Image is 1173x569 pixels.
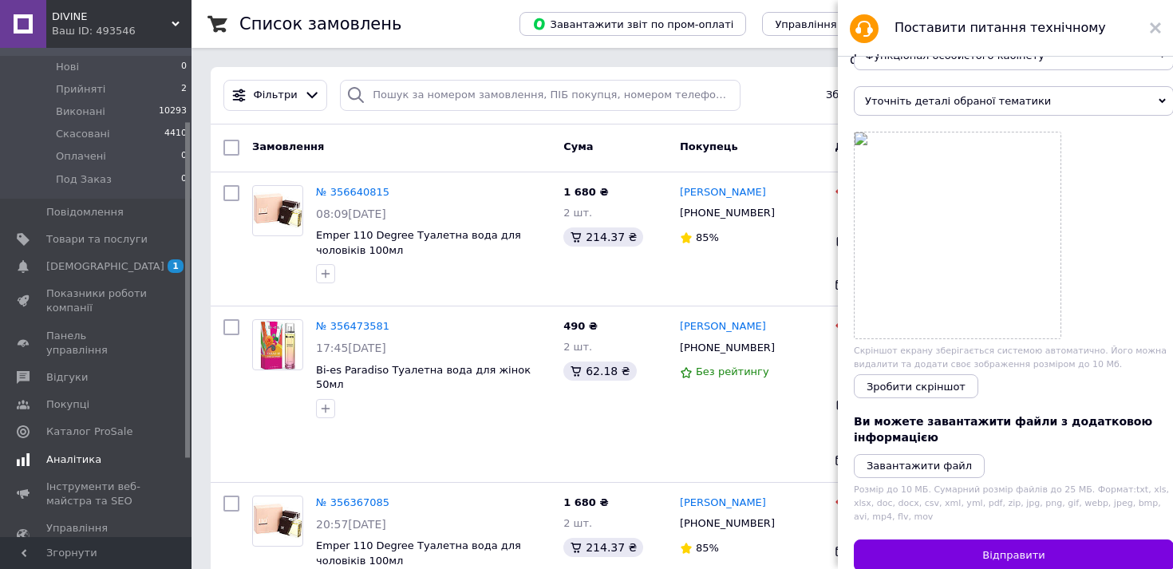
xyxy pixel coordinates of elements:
[519,12,746,36] button: Завантажити звіт по пром-оплаті
[854,374,978,398] button: Зробити скріншот
[563,140,593,152] span: Cума
[52,10,172,24] span: DIVINE
[46,232,148,247] span: Товари та послуги
[46,329,148,358] span: Панель управління
[252,319,303,370] a: Фото товару
[696,231,719,243] span: 85%
[56,149,106,164] span: Оплачені
[563,341,592,353] span: 2 шт.
[46,205,124,219] span: Повідомлення
[835,140,953,152] span: Доставка та оплата
[563,517,592,529] span: 2 шт.
[563,320,598,332] span: 490 ₴
[56,105,105,119] span: Виконані
[46,397,89,412] span: Покупці
[46,425,132,439] span: Каталог ProSale
[252,496,303,547] a: Фото товару
[316,364,531,391] a: Bi-es Paradiso Туалетна вода для жінок 50мл
[680,496,766,511] a: [PERSON_NAME]
[867,460,972,472] i: Завантажити файл
[46,286,148,315] span: Показники роботи компанії
[826,88,934,103] span: Збережені фільтри:
[696,542,719,554] span: 85%
[181,172,187,187] span: 0
[46,259,164,274] span: [DEMOGRAPHIC_DATA]
[46,521,148,550] span: Управління сайтом
[46,370,88,385] span: Відгуки
[56,127,110,141] span: Скасовані
[563,496,608,508] span: 1 680 ₴
[252,185,303,236] a: Фото товару
[563,186,608,198] span: 1 680 ₴
[854,415,1152,444] span: Ви можете завантажити файли з додатковою інформацією
[316,496,389,508] a: № 356367085
[680,185,766,200] a: [PERSON_NAME]
[316,207,386,220] span: 08:09[DATE]
[316,342,386,354] span: 17:45[DATE]
[680,207,775,219] span: [PHONE_NUMBER]
[696,366,769,377] span: Без рейтингу
[563,227,643,247] div: 214.37 ₴
[854,454,985,478] button: Завантажити файл
[252,140,324,152] span: Замовлення
[168,259,184,273] span: 1
[680,319,766,334] a: [PERSON_NAME]
[56,172,112,187] span: Под Заказ
[254,88,298,103] span: Фільтри
[775,18,897,30] span: Управління статусами
[239,14,401,34] h1: Список замовлень
[854,484,1169,523] span: Розмір до 10 МБ. Сумарний розмір файлів до 25 МБ. Формат: txt, xls, xlsx, doc, docx, csv, xml, ym...
[181,60,187,74] span: 0
[46,480,148,508] span: Інструменти веб-майстра та SEO
[854,346,1167,369] span: Скріншот екрану зберігається системою автоматично. Його можна видалити та додати своє зображення ...
[253,503,302,539] img: Фото товару
[316,229,521,256] a: Emper 110 Degree Туалетна вода для чоловіків 100мл
[46,452,101,467] span: Аналітика
[563,538,643,557] div: 214.37 ₴
[316,539,521,567] a: Emper 110 Degree Туалетна вода для чоловіків 100мл
[56,82,105,97] span: Прийняті
[316,186,389,198] a: № 356640815
[563,207,592,219] span: 2 шт.
[159,105,187,119] span: 10293
[52,24,192,38] div: Ваш ID: 493546
[680,517,775,529] span: [PHONE_NUMBER]
[855,132,1060,338] a: Screenshot.png
[982,549,1045,561] span: Відправити
[563,362,636,381] div: 62.18 ₴
[316,320,389,332] a: № 356473581
[340,80,741,111] input: Пошук за номером замовлення, ПІБ покупця, номером телефону, Email, номером накладної
[680,140,738,152] span: Покупець
[680,342,775,354] span: [PHONE_NUMBER]
[181,149,187,164] span: 0
[316,518,386,531] span: 20:57[DATE]
[164,127,187,141] span: 4410
[56,60,79,74] span: Нові
[260,320,294,369] img: Фото товару
[762,12,910,36] button: Управління статусами
[181,82,187,97] span: 2
[253,192,302,228] img: Фото товару
[867,381,966,393] span: Зробити скріншот
[532,17,733,31] span: Завантажити звіт по пром-оплаті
